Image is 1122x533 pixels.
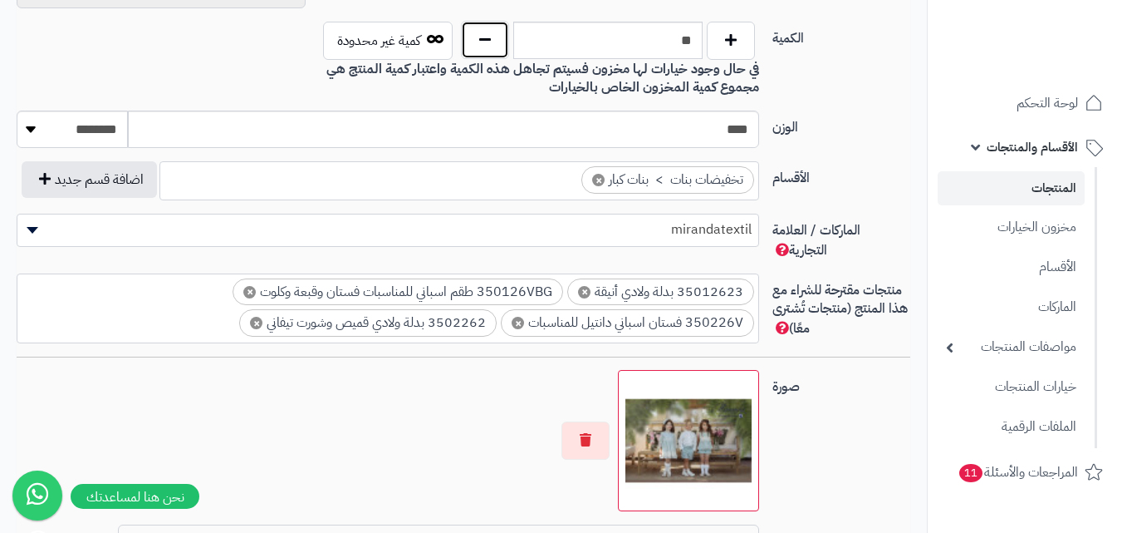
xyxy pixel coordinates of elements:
[938,289,1085,325] a: الماركات
[567,279,754,306] li: 35012623 بدلة ولادي أنيقة
[772,220,860,260] span: الماركات / العلامة التجارية
[766,22,917,48] label: الكمية
[501,309,754,337] li: 350226V فستان اسباني دانتيل للمناسبات
[581,166,754,194] li: تخفيضات بنات > بنات كبار
[938,210,1085,245] a: مخزون الخيارات
[22,161,157,198] button: اضافة قسم جديد
[938,249,1085,285] a: الأقسام
[938,369,1085,405] a: خيارات المنتجات
[958,463,984,483] span: 11
[766,370,917,397] label: صورة
[766,161,917,188] label: الأقسام
[250,317,262,329] span: ×
[772,280,908,339] span: منتجات مقترحة للشراء مع هذا المنتج (منتجات تُشترى معًا)
[233,279,563,306] li: 350126VBG طقم اسباني للمناسبات فستان وقبعة وكلوت
[1017,91,1078,115] span: لوحة التحكم
[17,214,759,247] span: mirandatextil
[239,309,497,337] li: 3502262 بدلة ولادي قميص وشورت تيفاني
[766,111,917,137] label: الوزن
[938,409,1085,445] a: الملفات الرقمية
[243,286,256,299] span: ×
[578,286,590,299] span: ×
[938,329,1085,365] a: مواصفات المنتجات
[17,217,758,242] span: mirandatextil
[592,174,605,186] span: ×
[625,378,752,504] img: 1709984517-_DSC5581zzzz-100x100.jpg
[987,136,1078,159] span: الأقسام والمنتجات
[938,83,1112,123] a: لوحة التحكم
[958,461,1078,484] span: المراجعات والأسئلة
[512,317,524,329] span: ×
[1009,17,1106,52] img: logo-2.png
[938,171,1085,205] a: المنتجات
[938,452,1112,492] a: المراجعات والأسئلة11
[326,59,759,98] b: في حال وجود خيارات لها مخزون فسيتم تجاهل هذه الكمية واعتبار كمية المنتج هي مجموع كمية المخزون الخ...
